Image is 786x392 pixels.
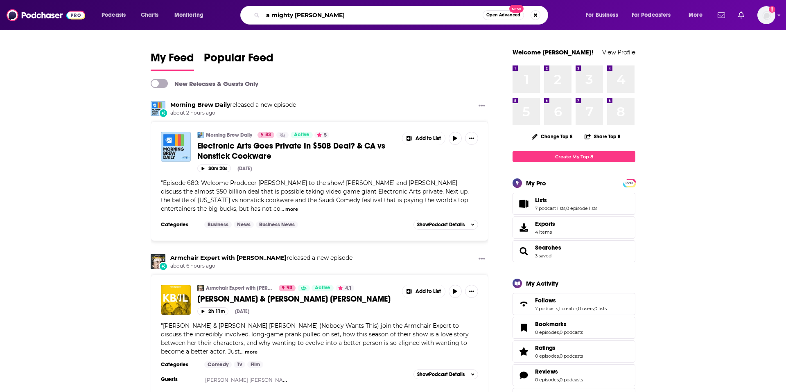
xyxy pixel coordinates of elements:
[535,353,559,359] a: 0 episodes
[197,285,204,291] img: Armchair Expert with Dax Shepard
[416,288,441,295] span: Add to List
[161,179,469,212] span: Episode 680: Welcome Producer [PERSON_NAME] to the show! [PERSON_NAME] and [PERSON_NAME] discuss ...
[527,131,578,142] button: Change Top 8
[170,254,352,262] h3: released a new episode
[285,206,298,213] button: more
[513,240,635,262] span: Searches
[287,284,292,292] span: 93
[170,263,352,270] span: about 6 hours ago
[96,9,136,22] button: open menu
[535,344,556,351] span: Ratings
[465,132,478,145] button: Show More Button
[170,110,296,117] span: about 2 hours ago
[136,9,163,22] a: Charts
[535,229,555,235] span: 4 items
[402,132,445,145] button: Show More Button
[7,7,85,23] img: Podchaser - Follow, Share and Rate Podcasts
[475,101,488,111] button: Show More Button
[417,222,465,228] span: Show Podcast Details
[769,6,775,13] svg: Add a profile image
[526,279,558,287] div: My Activity
[513,48,594,56] a: Welcome [PERSON_NAME]!
[197,132,204,138] img: Morning Brew Daily
[565,205,566,211] span: ,
[566,205,597,211] a: 0 episode lists
[577,306,578,311] span: ,
[515,322,532,333] a: Bookmarks
[513,364,635,386] span: Reviews
[513,193,635,215] span: Lists
[197,164,231,172] button: 30m 20s
[515,198,532,210] a: Lists
[515,346,532,357] a: Ratings
[735,8,748,22] a: Show notifications dropdown
[535,306,558,311] a: 7 podcasts
[515,298,532,310] a: Follows
[626,9,683,22] button: open menu
[197,141,396,161] a: Electronic Arts Goes Private In $50B Deal? & CA vs Nonstick Cookware
[535,320,583,328] a: Bookmarks
[159,108,168,117] div: New Episode
[169,9,214,22] button: open menu
[513,340,635,363] span: Ratings
[560,377,583,383] a: 0 podcasts
[141,9,158,21] span: Charts
[509,5,524,13] span: New
[314,132,329,138] button: 5
[291,132,313,138] a: Active
[714,8,728,22] a: Show notifications dropdown
[535,196,597,204] a: Lists
[161,132,191,162] img: Electronic Arts Goes Private In $50B Deal? & CA vs Nonstick Cookware
[513,216,635,239] a: Exports
[515,222,532,233] span: Exports
[159,262,168,271] div: New Episode
[624,180,634,186] span: PRO
[413,369,478,379] button: ShowPodcast Details
[315,284,330,292] span: Active
[151,51,194,70] span: My Feed
[174,9,203,21] span: Monitoring
[151,254,165,269] img: Armchair Expert with Dax Shepard
[247,361,263,368] a: Film
[535,253,551,259] a: 3 saved
[256,221,298,228] a: Business News
[515,369,532,381] a: Reviews
[161,361,198,368] h3: Categories
[535,244,561,251] a: Searches
[465,285,478,298] button: Show More Button
[161,376,198,383] h3: Guests
[632,9,671,21] span: For Podcasters
[206,132,252,138] a: Morning Brew Daily
[161,285,191,315] img: Kristen Bell & Justine Lupe
[535,297,607,304] a: Follows
[584,128,621,144] button: Share Top 8
[413,220,478,230] button: ShowPodcast Details
[197,141,385,161] span: Electronic Arts Goes Private In $50B Deal? & CA vs Nonstick Cookware
[757,6,775,24] button: Show profile menu
[263,9,483,22] input: Search podcasts, credits, & more...
[689,9,702,21] span: More
[402,285,445,298] button: Show More Button
[204,361,232,368] a: Comedy
[245,349,257,356] button: more
[416,135,441,142] span: Add to List
[535,205,565,211] a: 7 podcast lists
[483,10,524,20] button: Open AdvancedNew
[170,254,287,261] a: Armchair Expert with Dax Shepard
[602,48,635,56] a: View Profile
[206,285,273,291] a: Armchair Expert with [PERSON_NAME]
[526,179,546,187] div: My Pro
[240,348,244,355] span: ...
[279,285,296,291] a: 93
[535,377,559,383] a: 0 episodes
[513,293,635,315] span: Follows
[151,101,165,116] img: Morning Brew Daily
[513,317,635,339] span: Bookmarks
[102,9,126,21] span: Podcasts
